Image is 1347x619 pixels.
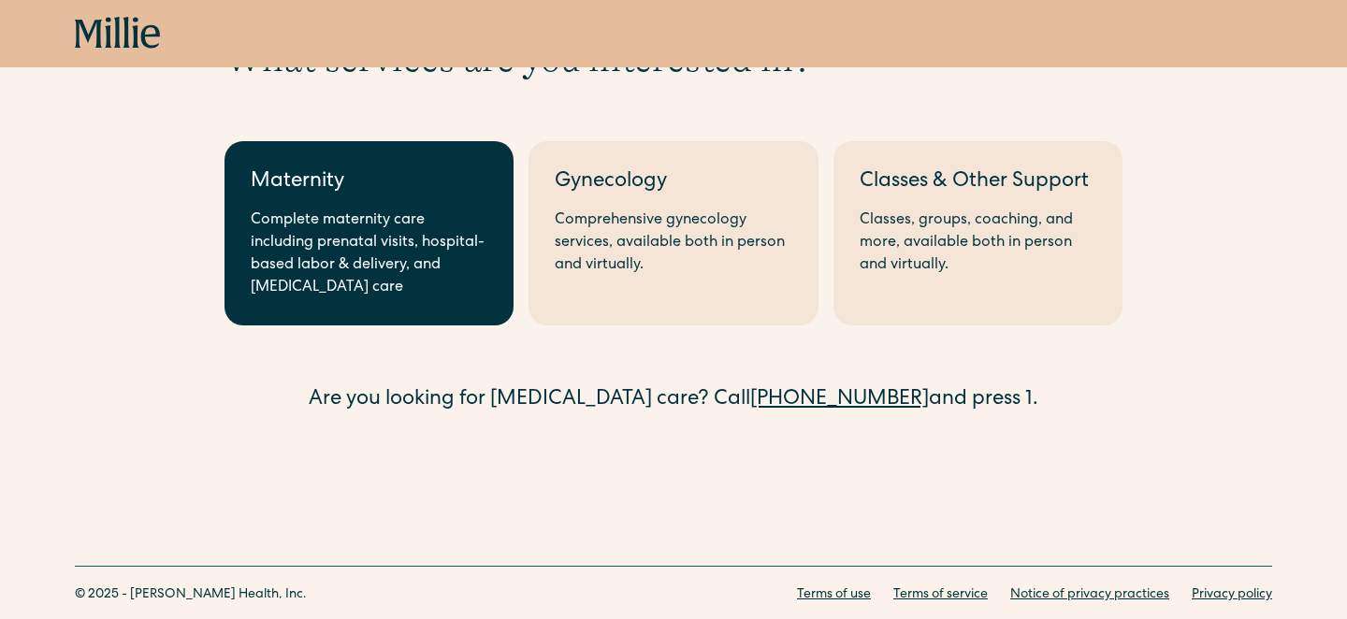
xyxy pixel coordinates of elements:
[251,167,487,198] div: Maternity
[860,209,1096,277] div: Classes, groups, coaching, and more, available both in person and virtually.
[75,585,307,605] div: © 2025 - [PERSON_NAME] Health, Inc.
[1192,585,1272,605] a: Privacy policy
[833,141,1122,325] a: Classes & Other SupportClasses, groups, coaching, and more, available both in person and virtually.
[555,167,791,198] div: Gynecology
[797,585,871,605] a: Terms of use
[1010,585,1169,605] a: Notice of privacy practices
[893,585,988,605] a: Terms of service
[224,141,514,325] a: MaternityComplete maternity care including prenatal visits, hospital-based labor & delivery, and ...
[224,385,1122,416] div: Are you looking for [MEDICAL_DATA] care? Call and press 1.
[529,141,818,325] a: GynecologyComprehensive gynecology services, available both in person and virtually.
[860,167,1096,198] div: Classes & Other Support
[750,390,929,410] a: [PHONE_NUMBER]
[555,209,791,277] div: Comprehensive gynecology services, available both in person and virtually.
[251,209,487,299] div: Complete maternity care including prenatal visits, hospital-based labor & delivery, and [MEDICAL_...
